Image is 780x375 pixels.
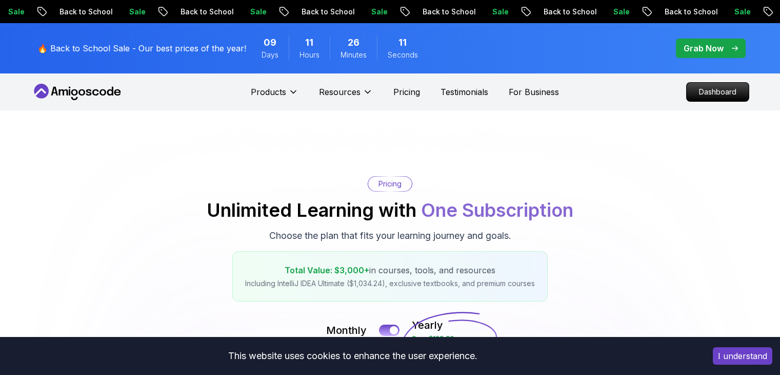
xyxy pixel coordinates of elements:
[652,7,722,17] p: Back to School
[341,50,367,60] span: Minutes
[245,264,535,276] p: in courses, tools, and resources
[441,86,488,98] a: Testimonials
[251,86,298,106] button: Products
[289,7,358,17] p: Back to School
[262,50,278,60] span: Days
[237,7,270,17] p: Sale
[264,35,276,50] span: 9 Days
[251,86,286,98] p: Products
[421,199,573,221] span: One Subscription
[47,7,116,17] p: Back to School
[207,200,573,220] h2: Unlimited Learning with
[713,347,772,365] button: Accept cookies
[245,278,535,289] p: Including IntelliJ IDEA Ultimate ($1,034.24), exclusive textbooks, and premium courses
[531,7,601,17] p: Back to School
[305,35,313,50] span: 11 Hours
[299,50,319,60] span: Hours
[116,7,149,17] p: Sale
[687,83,749,101] p: Dashboard
[684,42,724,54] p: Grab Now
[398,35,407,50] span: 11 Seconds
[410,7,479,17] p: Back to School
[479,7,512,17] p: Sale
[8,345,697,367] div: This website uses cookies to enhance the user experience.
[509,86,559,98] a: For Business
[348,35,359,50] span: 26 Minutes
[722,7,754,17] p: Sale
[285,265,369,275] span: Total Value: $3,000+
[168,7,237,17] p: Back to School
[326,323,367,338] p: Monthly
[378,179,402,189] p: Pricing
[269,229,511,243] p: Choose the plan that fits your learning journey and goals.
[37,42,246,54] p: 🔥 Back to School Sale - Our best prices of the year!
[393,86,420,98] a: Pricing
[388,50,418,60] span: Seconds
[358,7,391,17] p: Sale
[686,82,749,102] a: Dashboard
[601,7,633,17] p: Sale
[319,86,373,106] button: Resources
[319,86,361,98] p: Resources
